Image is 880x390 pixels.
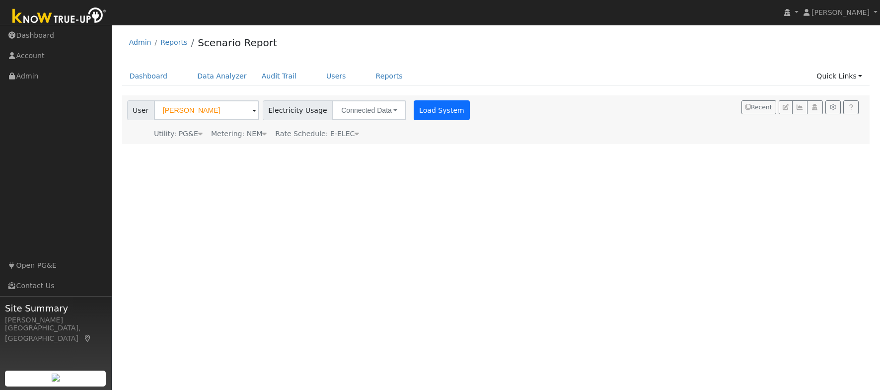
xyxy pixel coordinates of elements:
[198,37,277,49] a: Scenario Report
[122,67,175,85] a: Dashboard
[83,334,92,342] a: Map
[811,8,870,16] span: [PERSON_NAME]
[154,100,259,120] input: Select a User
[332,100,406,120] button: Connected Data
[190,67,254,85] a: Data Analyzer
[5,302,106,315] span: Site Summary
[5,315,106,325] div: [PERSON_NAME]
[807,100,822,114] button: Login As
[154,129,203,139] div: Utility: PG&E
[7,5,112,28] img: Know True-Up
[319,67,354,85] a: Users
[211,129,267,139] div: Metering: NEM
[779,100,793,114] button: Edit User
[127,100,154,120] span: User
[275,130,359,138] span: Alias: E1
[843,100,859,114] a: Help Link
[5,323,106,344] div: [GEOGRAPHIC_DATA], [GEOGRAPHIC_DATA]
[160,38,187,46] a: Reports
[414,100,470,120] button: Load System
[368,67,410,85] a: Reports
[254,67,304,85] a: Audit Trail
[741,100,776,114] button: Recent
[825,100,841,114] button: Settings
[809,67,870,85] a: Quick Links
[792,100,807,114] button: Multi-Series Graph
[263,100,333,120] span: Electricity Usage
[52,374,60,382] img: retrieve
[129,38,151,46] a: Admin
